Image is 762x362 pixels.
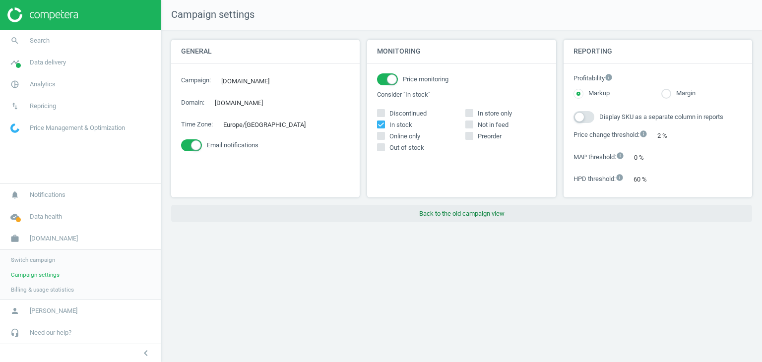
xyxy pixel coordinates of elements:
label: Time Zone : [181,120,213,129]
span: [PERSON_NAME] [30,306,77,315]
span: Search [30,36,50,45]
label: Markup [583,89,610,98]
span: Switch campaign [11,256,55,264]
i: notifications [5,185,24,204]
span: Not in feed [476,121,510,129]
span: Email notifications [207,141,258,150]
span: Need our help? [30,328,71,337]
span: Preorder [476,132,504,141]
i: search [5,31,24,50]
span: Billing & usage statistics [11,286,74,294]
span: Campaign settings [161,8,254,22]
label: Domain : [181,98,204,107]
label: HPD threshold : [573,174,624,184]
div: [DOMAIN_NAME] [216,73,285,89]
div: [DOMAIN_NAME] [209,95,278,111]
span: Online only [387,132,422,141]
i: timeline [5,53,24,72]
div: 2 % [652,128,683,143]
div: Europe/[GEOGRAPHIC_DATA] [218,117,321,132]
label: MAP threshold : [573,152,624,162]
label: Campaign : [181,76,211,85]
h4: General [171,40,360,63]
div: 60 % [629,172,663,187]
span: Price monitoring [403,75,448,84]
i: info [616,174,624,181]
span: Out of stock [387,143,426,152]
i: person [5,302,24,320]
i: headset_mic [5,323,24,342]
i: swap_vert [5,97,24,116]
label: Consider "In stock" [377,90,546,99]
span: [DOMAIN_NAME] [30,234,78,243]
i: work [5,229,24,248]
div: 0 % [629,150,660,165]
button: Back to the old campaign view [171,205,752,223]
img: wGWNvw8QSZomAAAAABJRU5ErkJggg== [10,123,19,133]
button: chevron_left [133,347,158,360]
h4: Reporting [564,40,752,63]
span: Price Management & Optimization [30,123,125,132]
i: pie_chart_outlined [5,75,24,94]
span: In store only [476,109,514,118]
span: Data delivery [30,58,66,67]
h4: Monitoring [367,40,556,63]
label: Price change threshold : [573,130,647,140]
span: Notifications [30,190,65,199]
span: Discontinued [387,109,429,118]
span: Data health [30,212,62,221]
span: Display SKU as a separate column in reports [599,113,723,121]
span: In stock [387,121,414,129]
i: info [639,130,647,138]
span: Campaign settings [11,271,60,279]
img: ajHJNr6hYgQAAAAASUVORK5CYII= [7,7,78,22]
i: cloud_done [5,207,24,226]
span: Repricing [30,102,56,111]
i: info [605,73,613,81]
span: Analytics [30,80,56,89]
label: Margin [671,89,696,98]
i: chevron_left [140,347,152,359]
label: Profitability [573,73,742,84]
i: info [616,152,624,160]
